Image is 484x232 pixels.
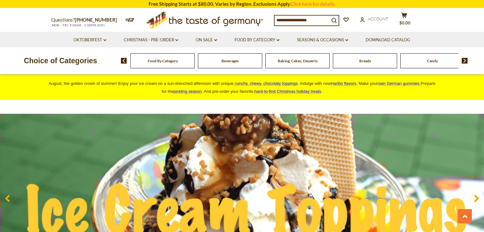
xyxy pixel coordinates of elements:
[255,89,321,94] a: hard-to-find Christmas holiday treats
[124,37,178,44] a: Christmas - PRE-ORDER
[399,20,410,25] span: $0.00
[366,37,410,44] a: Download Catalog
[360,16,388,23] a: Account
[233,81,298,86] a: crunchy, chewy, chocolaty toppings
[378,81,421,86] a: own German gummies.
[51,16,122,24] p: Questions?
[462,58,468,64] img: next arrow
[235,37,279,44] a: Food By Category
[49,81,436,94] span: August, the golden crown of summer! Enjoy your ice cream on a sun-drenched afternoon with unique ...
[74,37,106,44] a: Oktoberfest
[297,37,348,44] a: Seasons & Occasions
[368,16,388,21] span: Account
[359,58,371,63] a: Breads
[196,37,217,44] a: On Sale
[395,12,414,28] button: $0.00
[173,89,202,94] a: pickling season
[51,24,105,27] span: MON - FRI, 9:00AM - 5:00PM (EST)
[75,17,117,23] a: [PHONE_NUMBER]
[121,58,127,64] img: previous arrow
[427,58,438,63] a: Candy
[235,81,298,86] span: runchy, chewy, chocolaty toppings
[378,81,420,86] span: own German gummies
[255,89,322,94] span: .
[291,1,336,7] a: Click here for details.
[148,58,178,63] a: Food By Category
[331,81,356,86] a: Haribo flavors
[278,58,318,63] a: Baking, Cakes, Desserts
[221,58,239,63] a: Beverages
